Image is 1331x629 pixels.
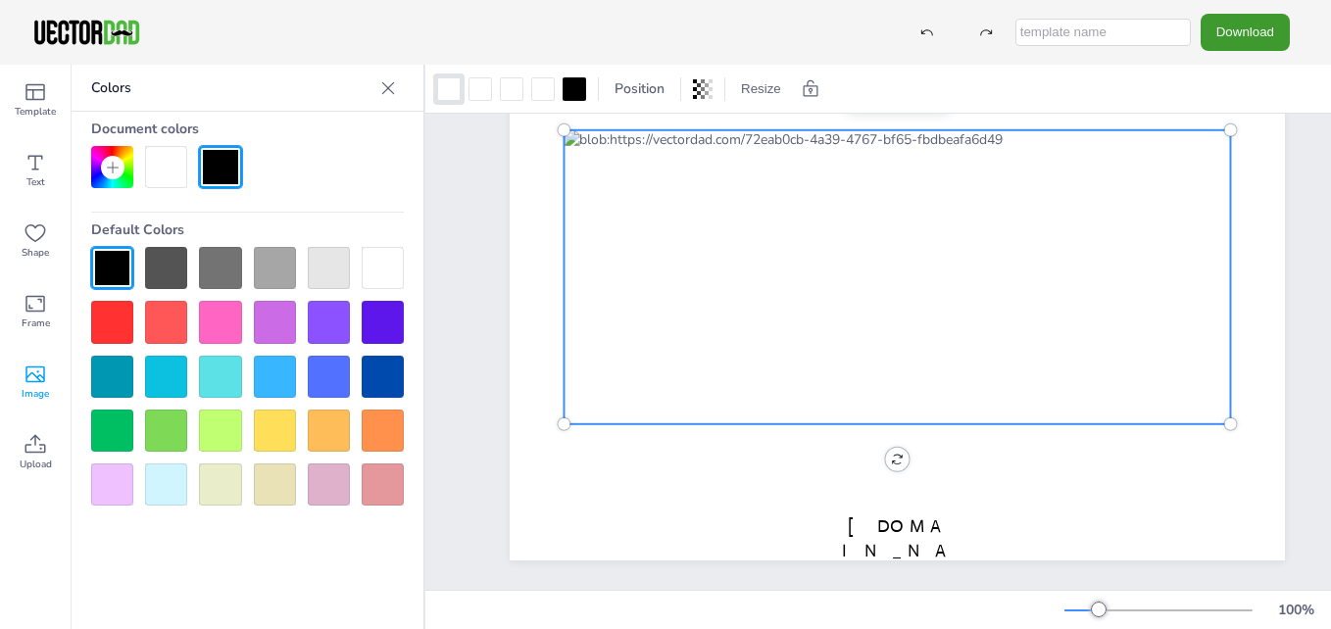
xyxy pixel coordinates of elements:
[733,73,789,105] button: Resize
[20,457,52,472] span: Upload
[22,315,50,331] span: Frame
[91,65,372,112] p: Colors
[1272,601,1319,619] div: 100 %
[842,515,952,586] span: [DOMAIN_NAME]
[22,386,49,402] span: Image
[91,112,404,146] div: Document colors
[22,245,49,261] span: Shape
[1015,19,1191,46] input: template name
[1201,14,1290,50] button: Download
[91,213,404,247] div: Default Colors
[15,104,56,120] span: Template
[31,18,142,47] img: VectorDad-1.png
[26,174,45,190] span: Text
[611,79,668,98] span: Position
